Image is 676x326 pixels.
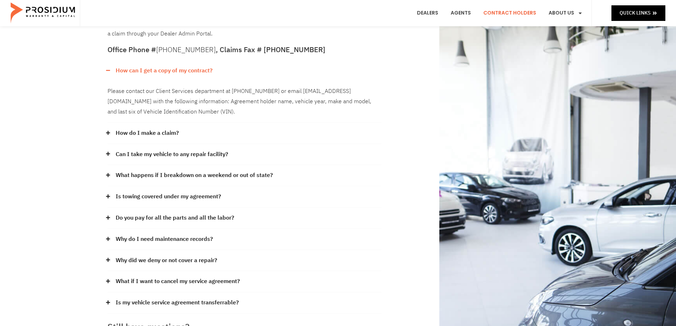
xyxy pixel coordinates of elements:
[108,123,381,144] div: How do I make a claim?
[116,213,234,223] a: Do you pay for all the parts and all the labor?
[116,128,179,138] a: How do I make a claim?
[116,255,217,266] a: Why did we deny or not cover a repair?
[116,276,240,287] a: What if I want to cancel my service agreement?
[108,60,381,81] div: How can I get a copy of my contract?
[108,144,381,165] div: Can I take my vehicle to any repair facility?
[116,66,213,76] a: How can I get a copy of my contract?
[108,292,381,314] div: Is my vehicle service agreement transferrable?
[156,44,216,55] a: [PHONE_NUMBER]
[108,250,381,271] div: Why did we deny or not cover a repair?
[116,149,228,160] a: Can I take my vehicle to any repair facility?
[108,165,381,186] div: What happens if I breakdown on a weekend or out of state?
[620,9,650,17] span: Quick Links
[116,170,273,181] a: What happens if I breakdown on a weekend or out of state?
[108,81,381,122] div: How can I get a copy of my contract?
[108,46,381,53] h5: Office Phone # , Claims Fax # [PHONE_NUMBER]
[108,186,381,208] div: Is towing covered under my agreement?
[116,234,213,244] a: Why do I need maintenance records?
[108,229,381,250] div: Why do I need maintenance records?
[108,271,381,292] div: What if I want to cancel my service agreement?
[116,298,239,308] a: Is my vehicle service agreement transferrable?
[108,208,381,229] div: Do you pay for all the parts and all the labor?
[116,192,221,202] a: Is towing covered under my agreement?
[611,5,665,21] a: Quick Links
